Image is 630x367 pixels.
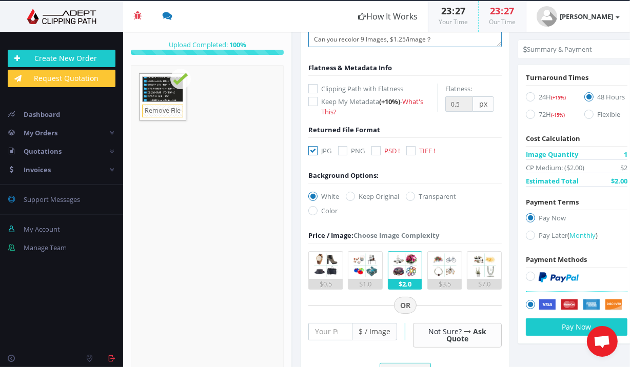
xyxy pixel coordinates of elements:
span: CP Medium: ($2.00) [526,162,584,173]
label: Flatness: [445,84,472,94]
img: PayPal [539,272,579,282]
input: Your Price [308,323,352,340]
img: 5.png [471,252,498,279]
span: Flatness & Metadata Info [308,63,392,72]
span: : [451,5,455,17]
span: 27 [455,5,465,17]
strong: [PERSON_NAME] [560,12,613,21]
span: Manage Team [24,243,67,252]
span: Invoices [24,165,51,174]
span: 23 [441,5,451,17]
a: (+15%) [551,92,566,101]
label: 72H [526,109,569,123]
li: Summary & Payment [523,44,592,54]
span: 23 [490,5,501,17]
a: Request Quotation [8,70,115,87]
div: $1.0 [348,279,382,289]
div: $2.0 [388,279,422,289]
span: : [501,5,504,17]
span: Image Quantity [526,149,578,159]
span: (-15%) [551,112,565,118]
div: Choose Image Complexity [308,230,439,240]
label: Keep My Metadata - [308,96,437,117]
div: $0.5 [309,279,343,289]
img: 3.png [391,252,419,279]
span: (+15%) [551,94,566,101]
div: Background Options: [308,170,379,180]
label: Clipping Path with Flatness [308,84,437,94]
span: My Account [24,225,60,234]
a: Remove File [142,105,183,117]
label: Pay Now [526,213,627,227]
a: How It Works [348,1,428,32]
img: 4.png [431,252,458,279]
span: 1 [624,149,627,159]
img: Securely by Stripe [539,299,622,311]
label: Keep Original [346,191,399,201]
small: Our Time [489,17,516,26]
label: 48 Hours [584,92,627,106]
label: 24H [526,92,569,106]
label: JPG [308,146,331,156]
a: Ask Quote [446,327,486,343]
div: Open chat [587,326,618,357]
div: Upload Completed: [131,39,284,50]
span: $2 [620,162,627,173]
span: Not Sure? [428,327,462,336]
span: (+10%) [379,97,400,106]
a: Create New Order [8,50,115,67]
a: (-15%) [551,110,565,119]
span: 27 [504,5,515,17]
label: Pay Later [526,230,627,244]
a: (Monthly) [567,231,598,240]
img: 1.png [312,252,340,279]
small: Your Time [439,17,468,26]
label: Color [308,206,338,216]
span: Support Messages [24,195,80,204]
button: Pay Now [526,318,627,336]
label: Flexible [584,109,627,123]
span: Payment Terms [526,197,579,207]
span: Quotations [24,147,62,156]
span: OR [394,297,417,314]
strong: % [228,40,246,49]
label: PNG [338,146,365,156]
label: Transparent [406,191,456,201]
span: 100 [229,40,240,49]
span: px [473,96,494,112]
span: Estimated Total [526,176,579,186]
img: user_default.jpg [537,6,557,27]
span: Monthly [569,231,596,240]
span: Cost Calculation [526,134,580,143]
span: Dashboard [24,110,60,119]
div: $3.5 [428,279,462,289]
label: White [308,191,339,201]
a: [PERSON_NAME] [526,1,630,32]
span: PSD ! [384,146,400,155]
span: My Orders [24,128,57,137]
span: TIFF ! [419,146,435,155]
img: 2.png [352,252,379,279]
img: Adept Graphics [8,9,115,24]
div: $7.0 [467,279,501,289]
span: $2.00 [611,176,627,186]
span: $ / Image [352,323,397,340]
span: Payment Methods [526,255,587,264]
span: Returned File Format [308,125,380,134]
span: Turnaround Times [526,73,588,82]
span: Price / Image: [308,231,353,240]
